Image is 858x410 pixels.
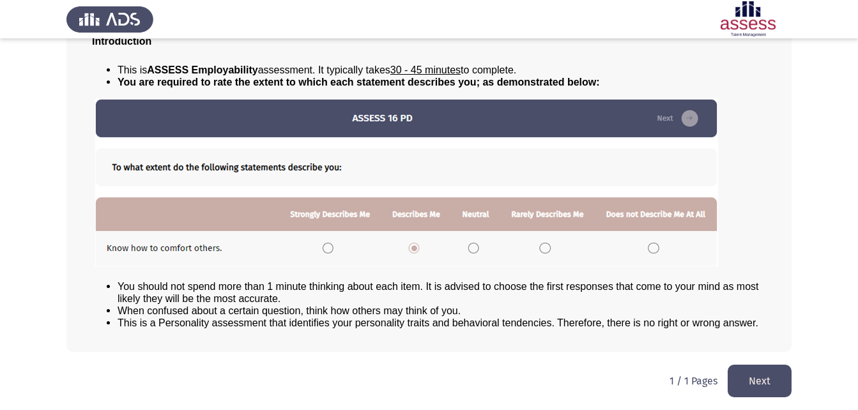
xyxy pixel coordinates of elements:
p: 1 / 1 Pages [670,375,717,387]
span: You are required to rate the extent to which each statement describes you; as demonstrated below: [118,77,600,87]
span: You should not spend more than 1 minute thinking about each item. It is advised to choose the fir... [118,281,759,304]
img: Assess Talent Management logo [66,1,153,37]
b: ASSESS Employability [147,65,257,75]
button: load next page [728,365,792,397]
span: This is a Personality assessment that identifies your personality traits and behavioral tendencie... [118,317,758,328]
u: 30 - 45 minutes [390,65,461,75]
span: Introduction [92,36,151,47]
span: This is assessment. It typically takes to complete. [118,65,516,75]
img: Assessment logo of ASSESS Employability - EBI [705,1,792,37]
span: When confused about a certain question, think how others may think of you. [118,305,461,316]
